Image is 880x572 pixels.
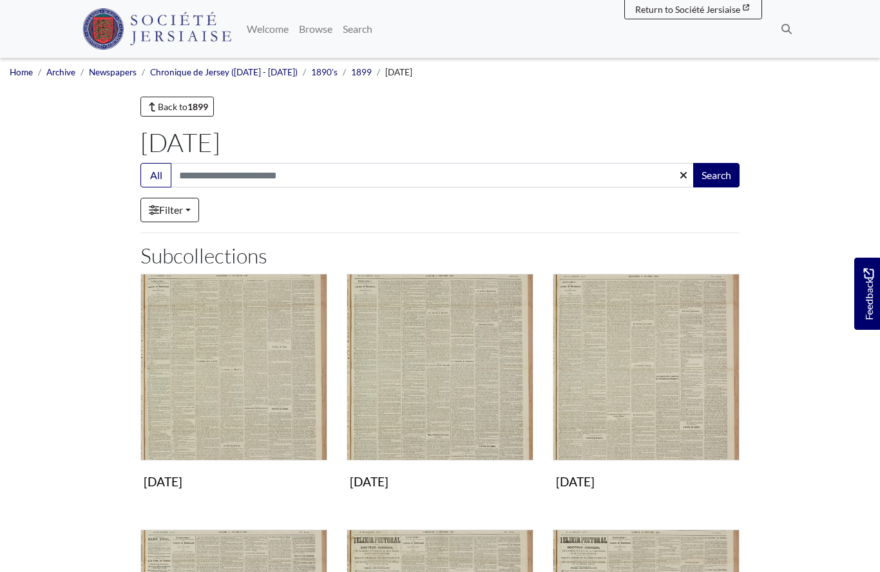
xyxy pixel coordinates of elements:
[10,67,33,77] a: Home
[242,16,294,42] a: Welcome
[311,67,338,77] a: 1890's
[347,274,533,495] a: 4th February 1899 [DATE]
[553,274,740,495] a: 8th February 1899 [DATE]
[693,163,740,187] button: Search
[82,5,231,53] a: Société Jersiaise logo
[861,268,876,320] span: Feedback
[543,274,749,514] div: Subcollection
[854,258,880,330] a: Would you like to provide feedback?
[46,67,75,77] a: Archive
[82,8,231,50] img: Société Jersiaise
[187,101,208,112] strong: 1899
[140,274,327,495] a: 1st February 1899 [DATE]
[150,67,298,77] a: Chronique de Jersey ([DATE] - [DATE])
[140,127,740,158] h1: [DATE]
[140,97,214,117] a: Back to1899
[635,4,740,15] span: Return to Société Jersiaise
[351,67,372,77] a: 1899
[131,274,337,514] div: Subcollection
[347,274,533,461] img: 4th February 1899
[140,198,199,222] a: Filter
[140,274,327,461] img: 1st February 1899
[337,274,543,514] div: Subcollection
[89,67,137,77] a: Newspapers
[140,163,171,187] button: All
[294,16,338,42] a: Browse
[385,67,412,77] span: [DATE]
[553,274,740,461] img: 8th February 1899
[140,243,740,268] h2: Subcollections
[171,163,694,187] input: Search this collection...
[338,16,378,42] a: Search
